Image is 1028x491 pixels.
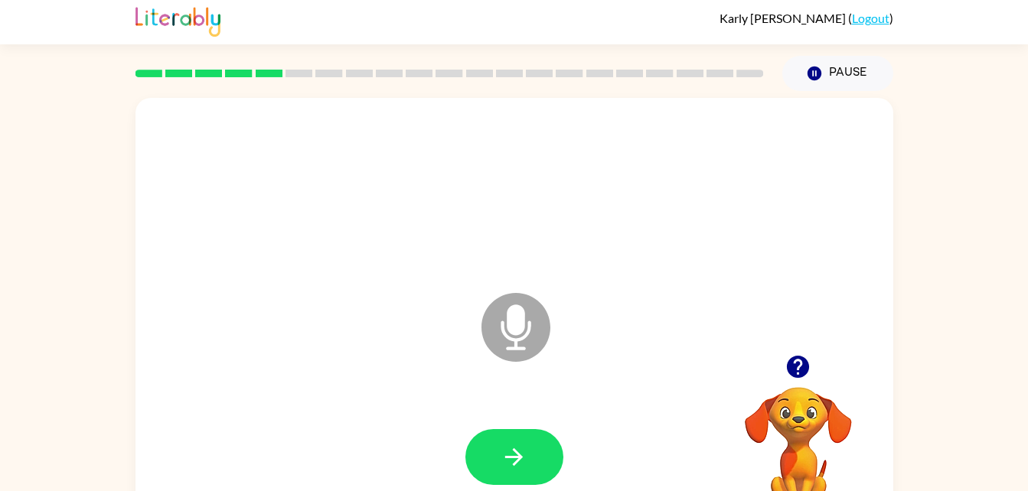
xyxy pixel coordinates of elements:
button: Pause [782,56,893,91]
span: Karly [PERSON_NAME] [720,11,848,25]
a: Logout [852,11,889,25]
img: Literably [135,3,220,37]
div: ( ) [720,11,893,25]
